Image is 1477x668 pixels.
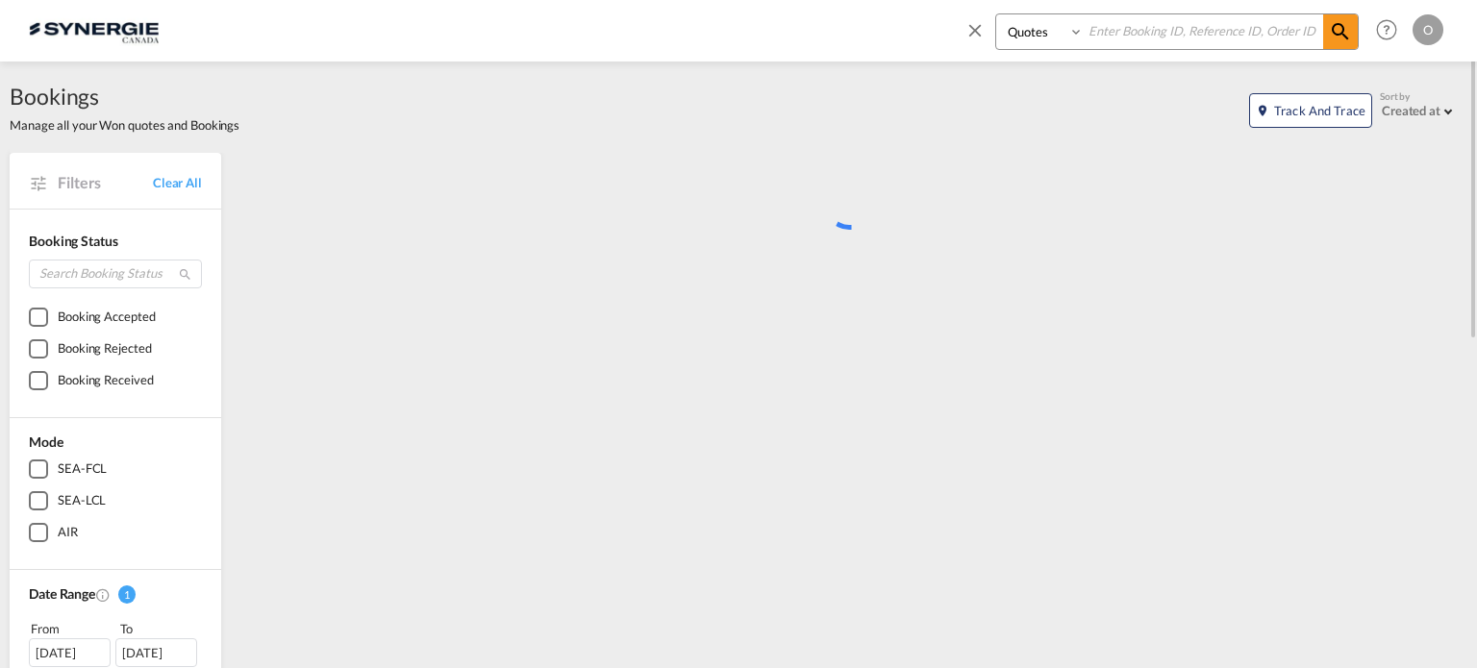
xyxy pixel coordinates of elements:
div: SEA-FCL [58,459,107,479]
md-icon: icon-map-marker [1256,104,1269,117]
span: Sort by [1380,89,1410,103]
div: To [118,619,203,638]
div: O [1413,14,1443,45]
div: From [29,619,113,638]
div: [DATE] [29,638,111,667]
span: 1 [118,585,136,604]
button: icon-map-markerTrack and Trace [1249,93,1372,128]
span: Mode [29,433,63,450]
div: Booking Accepted [58,308,155,327]
div: Booking Status [29,232,202,251]
md-checkbox: SEA-LCL [29,491,202,510]
span: From To [DATE][DATE] [29,619,202,667]
div: Help [1370,13,1413,48]
div: [DATE] [115,638,197,667]
div: AIR [58,523,78,542]
md-icon: icon-close [964,19,986,40]
md-icon: icon-magnify [178,267,192,282]
md-checkbox: AIR [29,523,202,542]
span: icon-magnify [1323,14,1358,49]
span: Date Range [29,585,95,602]
div: SEA-LCL [58,491,106,510]
md-icon: Created On [95,587,111,603]
span: icon-close [964,13,995,60]
a: Clear All [153,174,202,191]
span: Booking Status [29,233,118,249]
div: Booking Received [58,371,153,390]
md-checkbox: SEA-FCL [29,459,202,479]
input: Enter Booking ID, Reference ID, Order ID [1084,14,1323,48]
img: 1f56c880d42311ef80fc7dca854c8e59.png [29,9,159,52]
span: Manage all your Won quotes and Bookings [10,116,239,134]
span: Bookings [10,81,239,111]
input: Search Booking Status [29,260,202,288]
span: Filters [58,172,153,193]
div: Booking Rejected [58,339,151,359]
md-icon: icon-magnify [1329,20,1352,43]
div: Created at [1382,103,1440,118]
span: Help [1370,13,1403,46]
